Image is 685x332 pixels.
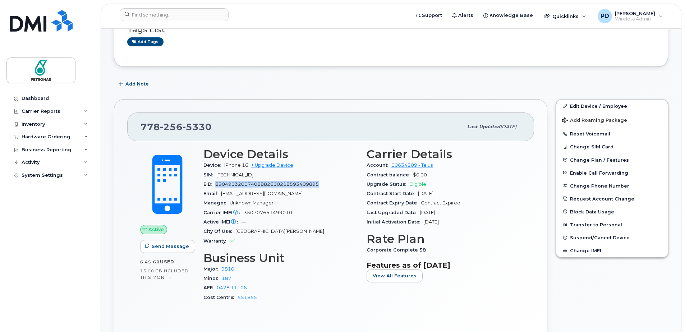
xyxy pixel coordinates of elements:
[556,244,668,257] button: Change IMEI
[447,8,478,23] a: Alerts
[489,12,533,19] span: Knowledge Base
[570,170,628,175] span: Enable Call Forwarding
[217,285,247,290] a: 0428.11106
[556,140,668,153] button: Change SIM Card
[615,10,655,16] span: [PERSON_NAME]
[556,112,668,127] button: Add Roaming Package
[467,124,500,129] span: Last updated
[500,124,516,129] span: [DATE]
[615,16,655,22] span: Wireless Admin
[160,259,174,264] span: used
[203,276,222,281] span: Minor
[539,9,591,23] div: Quicklinks
[423,219,439,225] span: [DATE]
[203,229,235,234] span: City Of Use
[367,261,521,269] h3: Features as of [DATE]
[418,191,433,196] span: [DATE]
[238,295,257,300] a: 551855
[367,148,521,161] h3: Carrier Details
[570,235,630,240] span: Suspend/Cancel Device
[140,268,162,273] span: 15.00 GB
[367,200,421,206] span: Contract Expiry Date
[556,218,668,231] button: Transfer to Personal
[152,243,189,250] span: Send Message
[478,8,538,23] a: Knowledge Base
[203,172,216,177] span: SIM
[556,179,668,192] button: Change Phone Number
[251,162,293,168] a: + Upgrade Device
[125,80,149,87] span: Add Note
[367,232,521,245] h3: Rate Plan
[562,117,627,124] span: Add Roaming Package
[221,191,303,196] span: [EMAIL_ADDRESS][DOMAIN_NAME]
[120,8,229,21] input: Find something...
[140,268,189,280] span: included this month
[216,172,253,177] span: [TECHNICAL_ID]
[367,181,409,187] span: Upgrade Status
[160,121,183,132] span: 256
[203,238,230,244] span: Warranty
[411,8,447,23] a: Support
[556,192,668,205] button: Request Account Change
[367,172,413,177] span: Contract balance
[367,210,420,215] span: Last Upgraded Date
[556,166,668,179] button: Enable Call Forwarding
[552,13,579,19] span: Quicklinks
[230,200,273,206] span: Unknown Manager
[242,219,246,225] span: —
[203,266,221,272] span: Major
[203,210,244,215] span: Carrier IMEI
[373,272,417,279] span: View All Features
[203,200,230,206] span: Manager
[203,181,215,187] span: EID
[203,191,221,196] span: Email
[409,181,426,187] span: Eligible
[556,153,668,166] button: Change Plan / Features
[413,172,427,177] span: $0.00
[244,210,292,215] span: 350707651499010
[556,231,668,244] button: Suspend/Cancel Device
[203,252,358,264] h3: Business Unit
[140,259,160,264] span: 6.45 GB
[367,219,423,225] span: Initial Activation Date
[203,162,224,168] span: Device
[367,269,423,282] button: View All Features
[570,157,629,162] span: Change Plan / Features
[203,295,238,300] span: Cost Centre
[593,9,668,23] div: Peter Dionne
[148,226,164,233] span: Active
[556,205,668,218] button: Block Data Usage
[367,247,430,253] span: Corporate Complete 58
[422,12,442,19] span: Support
[601,12,609,20] span: PD
[556,100,668,112] a: Edit Device / Employee
[183,121,212,132] span: 5330
[367,191,418,196] span: Contract Start Date
[140,240,195,253] button: Send Message
[114,78,155,91] button: Add Note
[222,276,231,281] a: 187
[203,285,217,290] span: AFE
[458,12,473,19] span: Alerts
[203,219,242,225] span: Active IMEI
[203,148,358,161] h3: Device Details
[215,181,319,187] span: 89049032007408882600218593409895
[421,200,460,206] span: Contract Expired
[224,162,248,168] span: iPhone 16
[420,210,435,215] span: [DATE]
[221,266,234,272] a: 9810
[391,162,433,168] a: 00634209 - Telus
[127,25,655,34] h3: Tags List
[367,162,391,168] span: Account
[235,229,324,234] span: [GEOGRAPHIC_DATA][PERSON_NAME]
[141,121,212,132] span: 778
[556,127,668,140] button: Reset Voicemail
[127,37,164,46] a: Add tags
